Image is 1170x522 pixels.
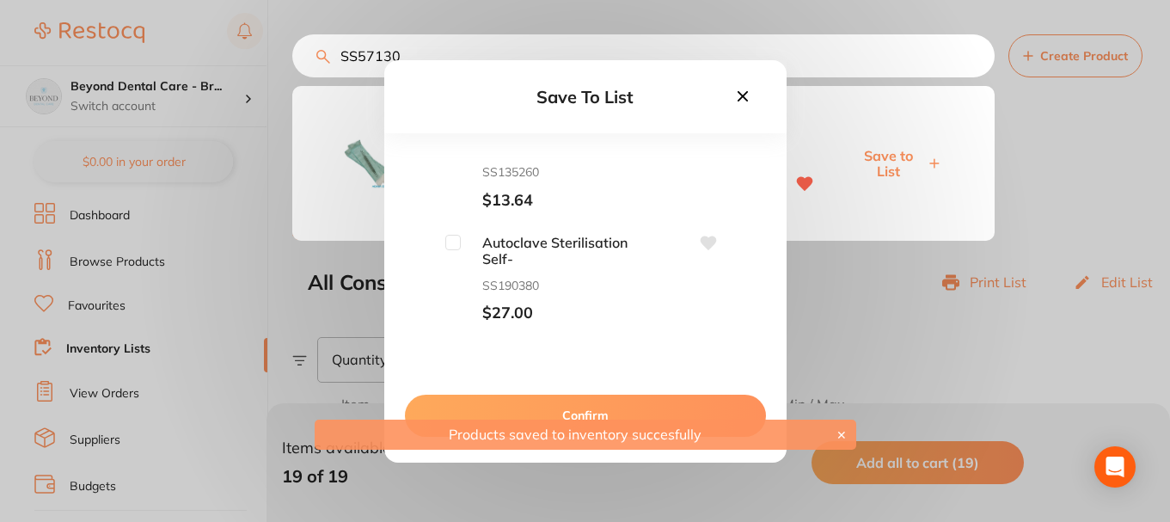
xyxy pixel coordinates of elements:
[461,235,633,267] span: Autoclave Sterilisation Self-
[536,86,634,107] span: Save To List
[831,427,852,443] button: ✕
[461,192,633,210] span: $13.64
[461,165,633,179] span: SS135260
[461,279,633,292] span: SS190380
[461,304,633,322] span: $27.00
[1094,446,1136,488] div: Open Intercom Messenger
[405,395,766,436] button: Confirm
